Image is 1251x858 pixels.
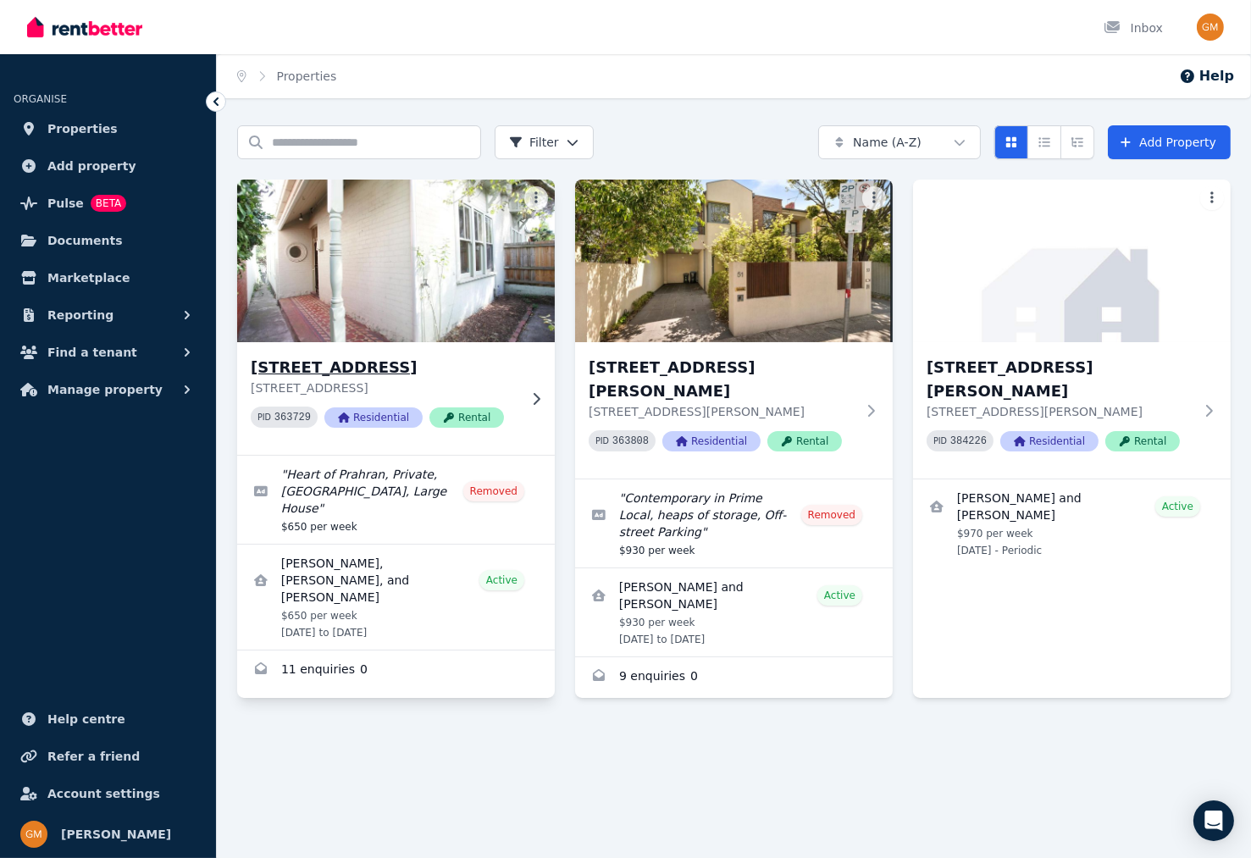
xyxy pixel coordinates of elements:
span: Find a tenant [47,342,137,363]
a: Edit listing: Contemporary in Prime Local, heaps of storage, Off-street Parking [575,479,893,567]
span: Documents [47,230,123,251]
a: Enquiries for 51 Osborne St, South Yarra [575,657,893,698]
p: [STREET_ADDRESS][PERSON_NAME] [927,403,1193,420]
p: [STREET_ADDRESS][PERSON_NAME] [589,403,855,420]
span: BETA [91,195,126,212]
span: Refer a friend [47,746,140,767]
button: Name (A-Z) [818,125,981,159]
a: 8 Banole Ave, Prahran[STREET_ADDRESS][STREET_ADDRESS]PID 363729ResidentialRental [237,180,555,455]
span: ORGANISE [14,93,67,105]
img: 53 Osborne St, South Yarra [913,180,1231,342]
span: Filter [509,134,559,151]
a: 51 Osborne St, South Yarra[STREET_ADDRESS][PERSON_NAME][STREET_ADDRESS][PERSON_NAME]PID 363808Res... [575,180,893,479]
small: PID [933,436,947,446]
button: Manage property [14,373,202,407]
img: 51 Osborne St, South Yarra [575,180,893,342]
code: 363729 [274,412,311,423]
div: Open Intercom Messenger [1193,800,1234,841]
span: Marketplace [47,268,130,288]
a: Edit listing: Heart of Prahran, Private, Leafy street, Large House [237,456,555,544]
a: Documents [14,224,202,257]
span: Rental [767,431,842,451]
a: Properties [277,69,337,83]
button: Card view [994,125,1028,159]
code: 384226 [950,435,987,447]
button: More options [1200,186,1224,210]
a: Add Property [1108,125,1231,159]
a: View details for George Armstrong and Luzie-Selene Lonsdale [913,479,1231,567]
span: Rental [1105,431,1180,451]
div: Inbox [1104,19,1163,36]
span: Residential [324,407,423,428]
span: Help centre [47,709,125,729]
button: More options [524,186,548,210]
a: Marketplace [14,261,202,295]
small: PID [257,412,271,422]
a: View details for Simon Maher and Jane Hincksman [575,568,893,656]
button: More options [862,186,886,210]
span: Account settings [47,783,160,804]
a: Add property [14,149,202,183]
img: Gary McMullan [20,821,47,848]
p: [STREET_ADDRESS] [251,379,518,396]
a: View details for Jackson Kay, Patrick Dunphy, and Sean McCarten [237,545,555,650]
a: Refer a friend [14,739,202,773]
button: Compact list view [1027,125,1061,159]
h3: [STREET_ADDRESS][PERSON_NAME] [927,356,1193,403]
span: Residential [662,431,761,451]
span: Pulse [47,193,84,213]
h3: [STREET_ADDRESS][PERSON_NAME] [589,356,855,403]
button: Expanded list view [1060,125,1094,159]
button: Filter [495,125,594,159]
img: RentBetter [27,14,142,40]
nav: Breadcrumb [217,54,357,98]
span: Rental [429,407,504,428]
img: 8 Banole Ave, Prahran [230,175,563,346]
h3: [STREET_ADDRESS] [251,356,518,379]
div: View options [994,125,1094,159]
span: Add property [47,156,136,176]
span: Name (A-Z) [853,134,922,151]
span: [PERSON_NAME] [61,824,171,844]
a: 53 Osborne St, South Yarra[STREET_ADDRESS][PERSON_NAME][STREET_ADDRESS][PERSON_NAME]PID 384226Res... [913,180,1231,479]
span: Manage property [47,379,163,400]
span: Properties [47,119,118,139]
button: Reporting [14,298,202,332]
span: Reporting [47,305,113,325]
a: Help centre [14,702,202,736]
a: PulseBETA [14,186,202,220]
button: Find a tenant [14,335,202,369]
a: Account settings [14,777,202,811]
img: Gary McMullan [1197,14,1224,41]
a: Enquiries for 8 Banole Ave, Prahran [237,650,555,691]
button: Help [1179,66,1234,86]
a: Properties [14,112,202,146]
span: Residential [1000,431,1099,451]
code: 363808 [612,435,649,447]
small: PID [595,436,609,446]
